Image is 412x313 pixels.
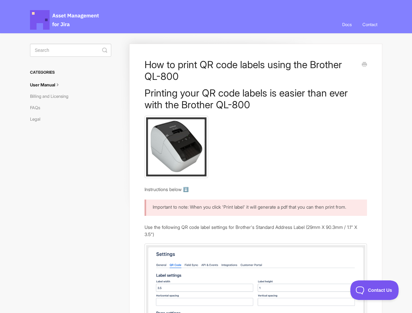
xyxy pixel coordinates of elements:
a: FAQs [30,102,45,113]
iframe: Toggle Customer Support [350,280,399,300]
span: Asset Management for Jira Docs [30,10,100,30]
p: Instructions below ⬇️ [145,186,367,193]
h3: Categories [30,67,111,78]
a: User Manual [30,80,66,90]
img: file-MIdDIhlsd2.jpg [145,116,208,178]
h1: How to print QR code labels using the Brother QL-800 [145,59,357,82]
h1: Printing your QR code labels is easier than ever with the Brother QL-800 [145,87,367,111]
p: Important to note: When you click 'Print label' it will generate a pdf that you can then print from. [153,203,359,211]
a: Print this Article [362,61,367,68]
p: Use the following QR code label settings for Brother's Standard Address Label (29mm X 90.3mm / 1.... [145,224,367,238]
input: Search [30,44,111,57]
a: Docs [337,16,357,33]
a: Contact [358,16,382,33]
a: Legal [30,114,45,124]
a: Billing and Licensing [30,91,73,101]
